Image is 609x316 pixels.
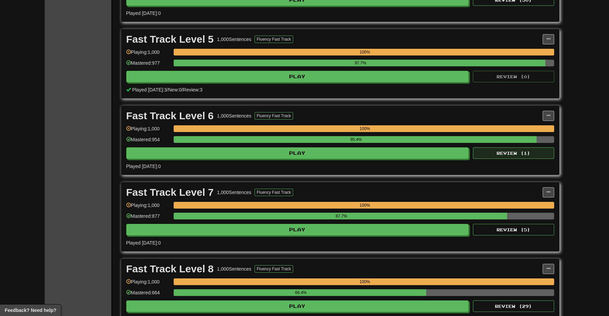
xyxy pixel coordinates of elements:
button: Play [126,71,469,82]
div: Fast Track Level 8 [126,264,214,274]
div: Mastered: 977 [126,60,170,71]
div: Playing: 1,000 [126,125,170,136]
button: Review (29) [473,300,554,312]
button: Fluency Fast Track [255,112,293,120]
div: 1,000 Sentences [217,112,251,119]
div: Playing: 1,000 [126,278,170,290]
span: New: 0 [168,87,182,92]
div: 100% [176,49,554,56]
div: 97.7% [176,60,545,66]
button: Fluency Fast Track [255,36,293,43]
button: Fluency Fast Track [255,189,293,196]
button: Review (0) [473,71,554,82]
div: Mastered: 954 [126,136,170,147]
button: Play [126,300,469,312]
span: / [181,87,183,92]
span: Played [DATE]: 3 [132,87,167,92]
div: Mastered: 664 [126,289,170,300]
button: Review (1) [473,147,554,159]
div: 1,000 Sentences [217,266,251,272]
div: Fast Track Level 5 [126,34,214,44]
div: Fast Track Level 7 [126,187,214,197]
button: Play [126,224,469,235]
span: Played [DATE]: 0 [126,164,161,169]
div: 1,000 Sentences [217,189,251,196]
button: Review (5) [473,224,554,235]
div: 87.7% [176,213,507,219]
span: / [167,87,168,92]
div: 100% [176,125,554,132]
button: Play [126,147,469,159]
div: 1,000 Sentences [217,36,251,43]
span: Played [DATE]: 0 [126,10,161,16]
div: 100% [176,202,554,209]
button: Fluency Fast Track [255,265,293,273]
span: Review: 3 [183,87,202,92]
div: Playing: 1,000 [126,49,170,60]
div: Fast Track Level 6 [126,111,214,121]
span: Open feedback widget [5,307,56,314]
div: 100% [176,278,554,285]
div: Playing: 1,000 [126,202,170,213]
div: Mastered: 877 [126,213,170,224]
div: 66.4% [176,289,426,296]
span: Played [DATE]: 0 [126,240,161,246]
div: 95.4% [176,136,537,143]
